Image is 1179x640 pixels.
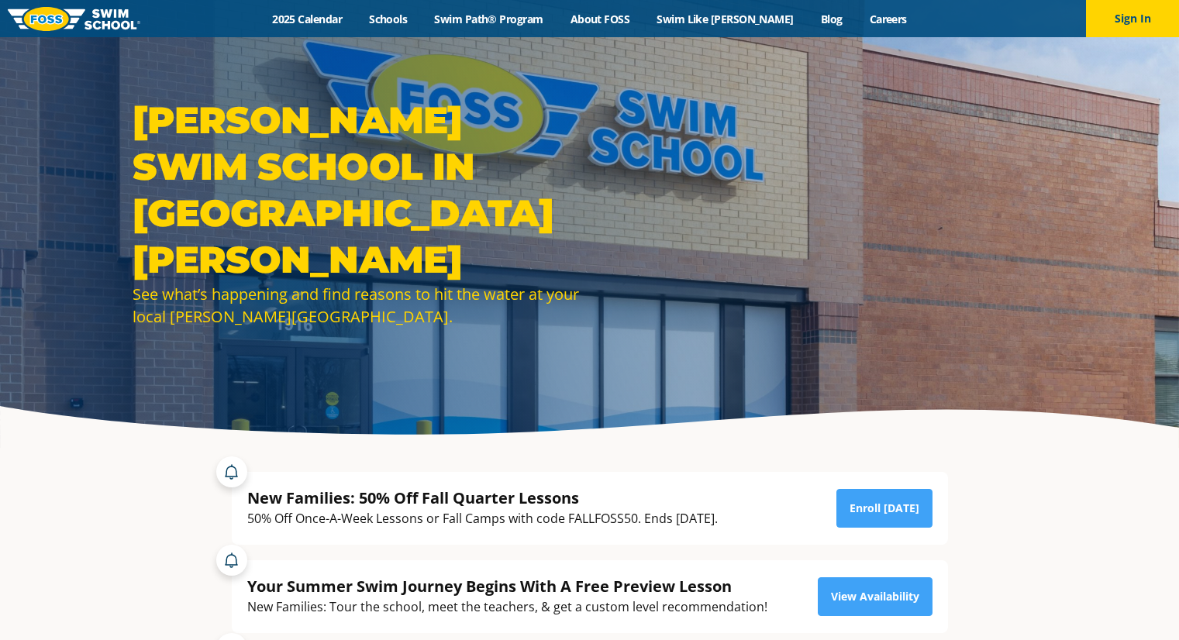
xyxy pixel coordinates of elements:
[259,12,356,26] a: 2025 Calendar
[356,12,421,26] a: Schools
[856,12,920,26] a: Careers
[818,577,933,616] a: View Availability
[133,283,582,328] div: See what’s happening and find reasons to hit the water at your local [PERSON_NAME][GEOGRAPHIC_DATA].
[247,508,718,529] div: 50% Off Once-A-Week Lessons or Fall Camps with code FALLFOSS50. Ends [DATE].
[247,487,718,508] div: New Families: 50% Off Fall Quarter Lessons
[8,7,140,31] img: FOSS Swim School Logo
[557,12,643,26] a: About FOSS
[247,597,767,618] div: New Families: Tour the school, meet the teachers, & get a custom level recommendation!
[247,576,767,597] div: Your Summer Swim Journey Begins With A Free Preview Lesson
[643,12,808,26] a: Swim Like [PERSON_NAME]
[133,97,582,283] h1: [PERSON_NAME] Swim School in [GEOGRAPHIC_DATA][PERSON_NAME]
[421,12,557,26] a: Swim Path® Program
[807,12,856,26] a: Blog
[836,489,933,528] a: Enroll [DATE]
